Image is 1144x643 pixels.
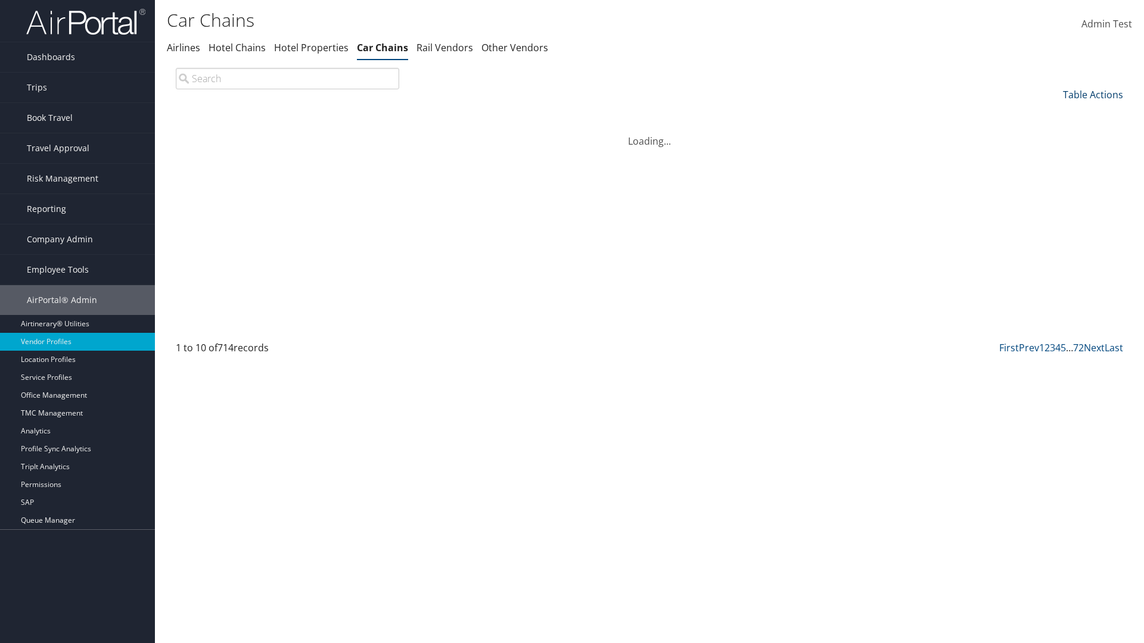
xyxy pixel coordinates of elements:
[1105,341,1123,354] a: Last
[357,41,408,54] a: Car Chains
[27,194,66,224] span: Reporting
[1055,341,1061,354] a: 4
[27,255,89,285] span: Employee Tools
[167,8,810,33] h1: Car Chains
[1050,341,1055,354] a: 3
[1063,88,1123,101] a: Table Actions
[1044,341,1050,354] a: 2
[27,224,93,254] span: Company Admin
[1066,341,1073,354] span: …
[27,285,97,315] span: AirPortal® Admin
[27,103,73,133] span: Book Travel
[274,41,349,54] a: Hotel Properties
[176,68,399,89] input: Search
[999,341,1019,354] a: First
[1019,341,1039,354] a: Prev
[1081,6,1132,43] a: Admin Test
[1061,341,1066,354] a: 5
[176,341,399,361] div: 1 to 10 of records
[481,41,548,54] a: Other Vendors
[27,164,98,193] span: Risk Management
[217,341,234,354] span: 714
[26,8,145,36] img: airportal-logo.png
[1073,341,1084,354] a: 72
[1081,17,1132,30] span: Admin Test
[1084,341,1105,354] a: Next
[167,41,200,54] a: Airlines
[209,41,266,54] a: Hotel Chains
[27,42,75,72] span: Dashboards
[1039,341,1044,354] a: 1
[416,41,473,54] a: Rail Vendors
[27,133,89,163] span: Travel Approval
[167,120,1132,148] div: Loading...
[27,73,47,102] span: Trips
